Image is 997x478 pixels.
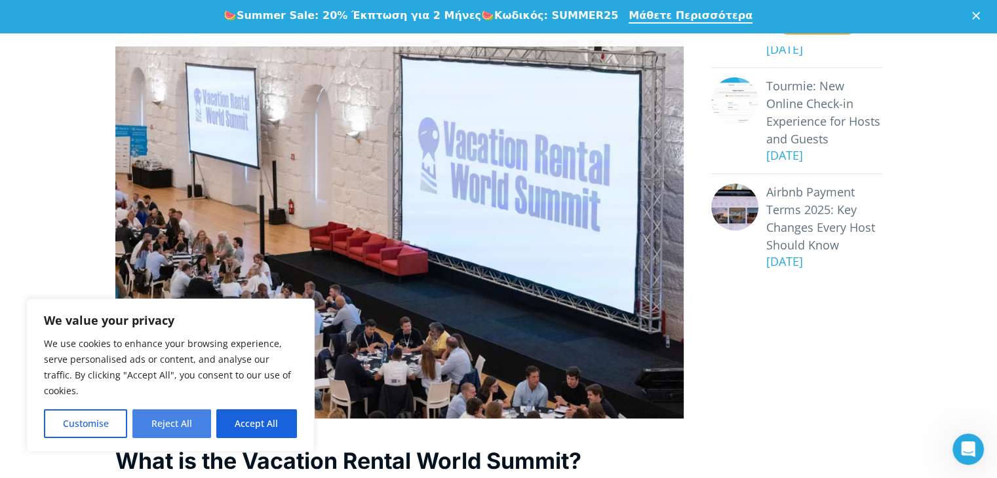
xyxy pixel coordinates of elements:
div: Κλείσιμο [972,12,985,20]
a: Airbnb Payment Terms 2025: Key Changes Every Host Should Know [766,183,882,254]
button: Customise [44,409,127,438]
a: Tourmie: New Online Check-in Experience for Hosts and Guests [766,77,882,148]
div: 🍉 🍉 [224,9,618,22]
b: Summer Sale: 20% Έκπτωση για 2 Μήνες [237,9,481,22]
div: [DATE] [758,253,882,270]
div: [DATE] [758,41,882,58]
button: Reject All [132,409,210,438]
p: We use cookies to enhance your browsing experience, serve personalised ads or content, and analys... [44,336,297,399]
a: Μάθετε Περισσότερα [629,9,753,24]
div: [DATE] [758,147,882,164]
h2: What is the Vacation Rental World Summit? [115,445,684,476]
p: We value your privacy [44,312,297,328]
button: Accept All [216,409,297,438]
b: Κωδικός: SUMMER25 [494,9,618,22]
iframe: Intercom live chat [952,433,984,465]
